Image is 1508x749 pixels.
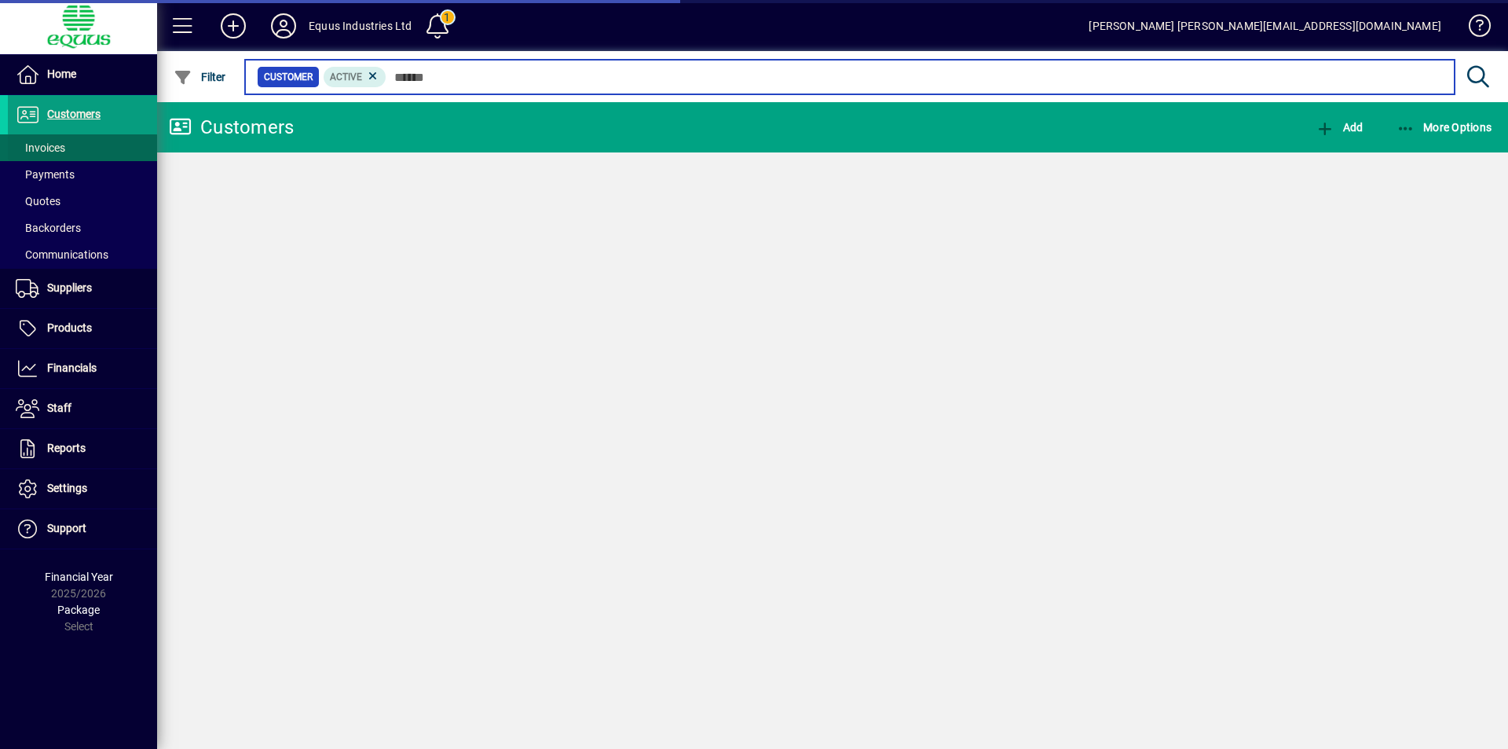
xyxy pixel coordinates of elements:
a: Invoices [8,134,157,161]
span: Customers [47,108,101,120]
div: Customers [169,115,294,140]
span: Staff [47,402,71,414]
button: Profile [258,12,309,40]
span: Quotes [16,195,60,207]
span: Support [47,522,86,534]
div: Equus Industries Ltd [309,13,412,39]
a: Suppliers [8,269,157,308]
a: Knowledge Base [1457,3,1488,54]
a: Backorders [8,215,157,241]
span: Invoices [16,141,65,154]
a: Staff [8,389,157,428]
mat-chip: Activation Status: Active [324,67,386,87]
a: Reports [8,429,157,468]
a: Financials [8,349,157,388]
a: Products [8,309,157,348]
span: Communications [16,248,108,261]
span: Payments [16,168,75,181]
span: Filter [174,71,226,83]
span: Settings [47,482,87,494]
a: Home [8,55,157,94]
a: Support [8,509,157,549]
span: Active [330,72,362,83]
span: Financial Year [45,571,113,583]
button: Add [1312,113,1367,141]
span: Customer [264,69,313,85]
span: Financials [47,362,97,374]
div: [PERSON_NAME] [PERSON_NAME][EMAIL_ADDRESS][DOMAIN_NAME] [1089,13,1441,39]
a: Quotes [8,188,157,215]
a: Settings [8,469,157,509]
span: More Options [1396,121,1492,134]
span: Home [47,68,76,80]
button: More Options [1393,113,1496,141]
span: Reports [47,442,86,454]
a: Payments [8,161,157,188]
a: Communications [8,241,157,268]
span: Suppliers [47,281,92,294]
span: Products [47,321,92,334]
span: Backorders [16,222,81,234]
span: Add [1316,121,1363,134]
button: Add [208,12,258,40]
span: Package [57,604,100,616]
button: Filter [170,63,230,91]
